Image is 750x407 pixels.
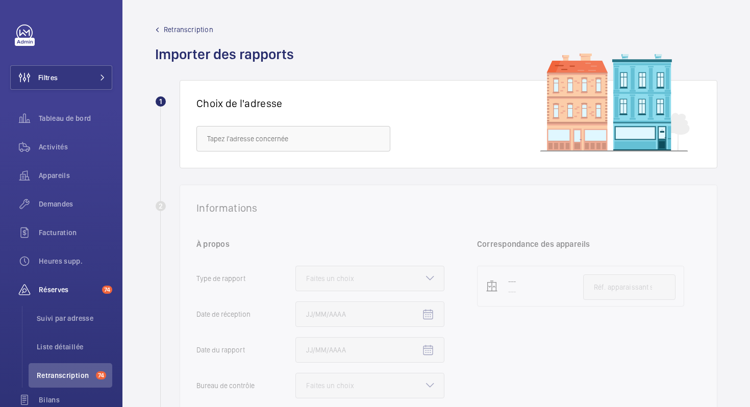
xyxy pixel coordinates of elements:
[488,53,692,151] img: buildings
[196,97,701,110] h1: Choix de l'adresse
[416,302,440,327] button: Open calendar
[37,313,112,323] span: Suivi par adresse
[155,45,300,64] h1: Importer des rapports
[196,126,390,151] input: Tapez l'adresse concernée
[39,142,112,152] span: Activités
[39,256,112,266] span: Heures supp.
[39,199,112,209] span: Demandes
[416,338,440,363] button: Open calendar
[39,395,112,405] span: Bilans
[37,370,92,380] span: Retranscription
[37,342,112,352] span: Liste détaillée
[10,65,112,90] button: Filtres
[164,24,213,35] span: Retranscription
[39,170,112,181] span: Appareils
[156,201,166,211] div: 2
[156,96,166,107] div: 1
[96,371,106,379] span: 74
[39,113,112,123] span: Tableau de bord
[39,227,112,238] span: Facturation
[39,285,98,295] span: Réserves
[38,72,58,83] span: Filtres
[102,286,112,294] span: 74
